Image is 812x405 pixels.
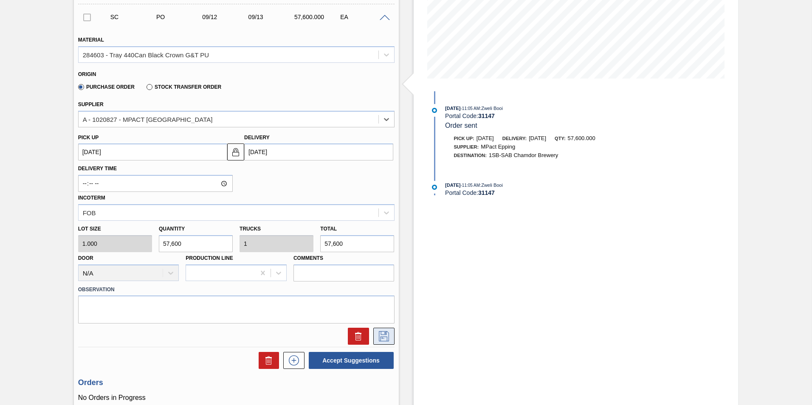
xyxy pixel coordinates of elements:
strong: 31147 [478,112,495,119]
img: atual [432,185,437,190]
span: : Zweli Booi [480,183,503,188]
img: locked [231,147,241,157]
span: : Zweli Booi [480,106,503,111]
div: 09/13/2025 [246,14,298,20]
div: 09/12/2025 [200,14,251,20]
div: Purchase order [154,14,206,20]
div: New suggestion [279,352,304,369]
div: EA [338,14,389,20]
label: Origin [78,71,96,77]
div: Suggestion Created [108,14,160,20]
span: 57,600.000 [568,135,595,141]
span: - 11:05 AM [461,183,480,188]
h3: Orders [78,378,395,387]
button: locked [227,143,244,160]
button: Accept Suggestions [309,352,394,369]
div: 57,600.000 [292,14,344,20]
span: [DATE] [529,135,546,141]
input: mm/dd/yyyy [244,143,393,160]
span: [DATE] [445,183,460,188]
span: Delivery: [502,136,527,141]
label: Trucks [240,226,261,232]
p: No Orders in Progress [78,394,395,402]
label: Delivery Time [78,163,233,175]
div: 284603 - Tray 440Can Black Crown G&T PU [83,51,209,58]
span: MPact Epping [481,143,515,150]
label: Lot size [78,223,152,235]
div: Accept Suggestions [304,351,395,370]
img: atual [432,108,437,113]
label: Comments [293,252,395,264]
div: Portal Code: [445,112,647,119]
label: Door [78,255,93,261]
div: Delete Suggestions [254,352,279,369]
span: [DATE] [476,135,494,141]
div: Portal Code: [445,189,647,196]
div: A - 1020827 - MPACT [GEOGRAPHIC_DATA] [83,115,213,123]
label: Quantity [159,226,185,232]
label: Delivery [244,135,270,141]
span: Order sent [445,122,477,129]
label: Production Line [186,255,233,261]
label: Supplier [78,101,104,107]
label: Stock Transfer Order [147,84,221,90]
input: mm/dd/yyyy [78,143,227,160]
span: Supplier: [454,144,479,149]
label: Pick up [78,135,99,141]
span: Destination: [454,153,487,158]
label: Material [78,37,104,43]
span: - 11:05 AM [461,106,480,111]
div: Delete Suggestion [344,328,369,345]
span: Pick up: [454,136,474,141]
label: Observation [78,284,395,296]
strong: 31147 [478,189,495,196]
span: [DATE] [445,106,460,111]
div: Save Suggestion [369,328,395,345]
div: FOB [83,209,96,216]
label: Incoterm [78,195,105,201]
span: Qty: [555,136,565,141]
span: 1SB-SAB Chamdor Brewery [489,152,558,158]
label: Total [320,226,337,232]
label: Purchase Order [78,84,135,90]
